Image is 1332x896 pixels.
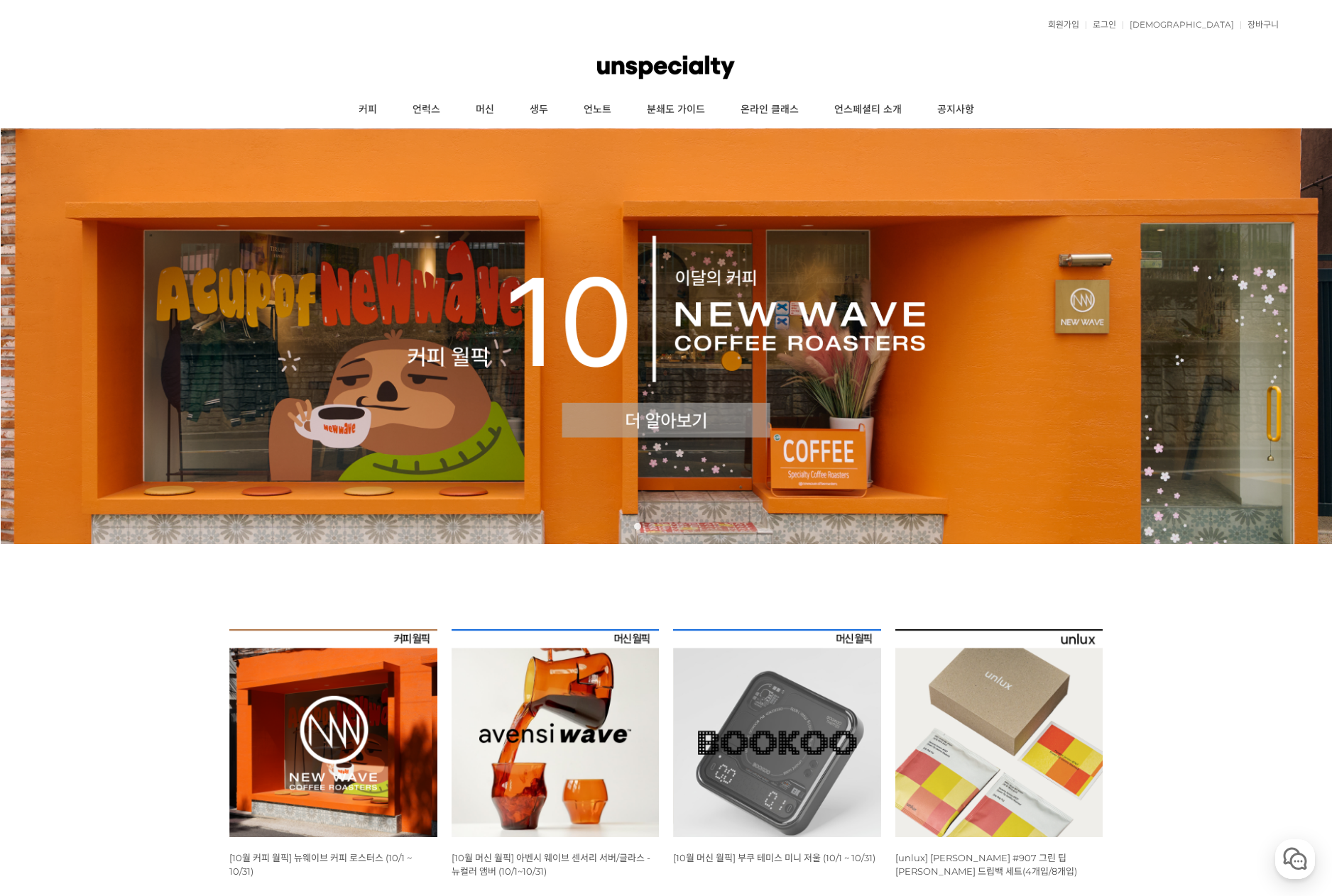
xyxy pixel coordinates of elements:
span: 설정 [219,471,236,482]
a: 온라인 클래스 [723,92,817,128]
img: [unlux] 파나마 잰슨 #907 그린 팁 게이샤 워시드 드립백 세트(4개입/8개입) [895,629,1103,837]
a: 생두 [512,92,566,128]
a: [10월 머신 월픽] 아벤시 웨이브 센서리 서버/글라스 - 뉴컬러 앰버 (10/1~10/31) [452,852,650,877]
a: 언스페셜티 소개 [817,92,919,128]
a: [unlux] [PERSON_NAME] #907 그린 팁 [PERSON_NAME] 드립백 세트(4개입/8개입) [895,852,1077,877]
a: 언럭스 [395,92,458,128]
a: 머신 [458,92,512,128]
a: [10월 커피 월픽] 뉴웨이브 커피 로스터스 (10/1 ~ 10/31) [229,852,412,877]
a: 설정 [183,450,273,485]
a: 1 [634,523,641,530]
img: 언스페셜티 몰 [597,46,735,89]
a: 공지사항 [919,92,992,128]
a: 3 [662,523,670,530]
img: [10월 머신 월픽] 아벤시 웨이브 센서리 서버/글라스 - 뉴컬러 앰버 (10/1~10/31) [452,629,660,837]
a: 로그인 [1086,21,1116,29]
a: 홈 [4,450,94,485]
a: 5 [691,523,698,530]
a: [10월 머신 월픽] 부쿠 테미스 미니 저울 (10/1 ~ 10/31) [673,852,875,863]
a: 대화 [94,450,183,485]
a: 장바구니 [1240,21,1279,29]
a: 4 [677,523,684,530]
span: 홈 [45,471,53,482]
a: 회원가입 [1041,21,1079,29]
img: [10월 커피 월픽] 뉴웨이브 커피 로스터스 (10/1 ~ 10/31) [229,629,437,837]
a: 언노트 [566,92,629,128]
span: 대화 [130,472,147,483]
img: [10월 머신 월픽] 부쿠 테미스 미니 저울 (10/1 ~ 10/31) [673,629,881,837]
a: 커피 [341,92,395,128]
a: [DEMOGRAPHIC_DATA] [1123,21,1234,29]
a: 2 [648,523,655,530]
a: 분쇄도 가이드 [629,92,723,128]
